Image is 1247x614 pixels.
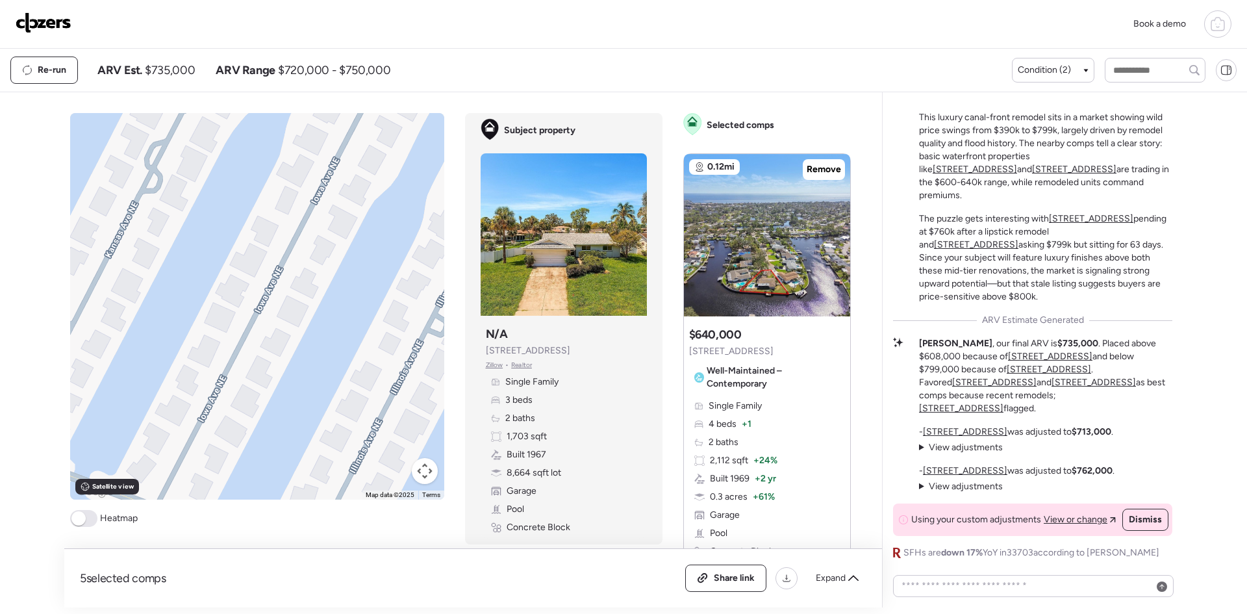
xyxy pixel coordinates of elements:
[100,512,138,525] span: Heatmap
[919,337,1172,415] p: , our final ARV is . Placed above $608,000 because of and below $799,000 because of . Favored and...
[919,441,1003,454] summary: View adjustments
[505,360,509,370] span: •
[742,418,751,431] span: + 1
[919,465,1115,478] p: - was adjusted to .
[1133,18,1186,29] span: Book a demo
[807,163,841,176] span: Remove
[507,430,547,443] span: 1,703 sqft
[507,448,546,461] span: Built 1967
[919,480,1003,493] summary: View adjustments
[929,481,1003,492] span: View adjustments
[486,344,570,357] span: [STREET_ADDRESS]
[73,483,116,500] a: Open this area in Google Maps (opens a new window)
[710,491,748,504] span: 0.3 acres
[753,491,775,504] span: + 61%
[97,62,142,78] span: ARV Est.
[1018,64,1071,77] span: Condition (2)
[911,513,1041,526] span: Using your custom adjustments
[929,442,1003,453] span: View adjustments
[278,62,390,78] span: $720,000 - $750,000
[707,119,774,132] span: Selected comps
[511,360,532,370] span: Realtor
[504,124,575,137] span: Subject property
[710,527,727,540] span: Pool
[709,418,737,431] span: 4 beds
[755,472,776,485] span: + 2 yr
[216,62,275,78] span: ARV Range
[816,572,846,585] span: Expand
[505,412,535,425] span: 2 baths
[507,467,561,480] span: 8,664 sqft lot
[982,314,1084,327] span: ARV Estimate Generated
[919,426,1113,439] p: - was adjusted to .
[507,521,570,534] span: Concrete Block
[1072,426,1111,437] strong: $713,000
[1129,513,1162,526] span: Dismiss
[1007,364,1091,375] a: [STREET_ADDRESS]
[486,360,503,370] span: Zillow
[919,403,1003,414] a: [STREET_ADDRESS]
[80,570,166,586] span: 5 selected comps
[1057,338,1098,349] strong: $735,000
[1044,513,1107,526] span: View or change
[903,546,1159,559] span: SFHs are YoY in 33703 according to [PERSON_NAME]
[710,472,749,485] span: Built 1969
[709,436,738,449] span: 2 baths
[919,338,992,349] strong: [PERSON_NAME]
[1032,164,1116,175] a: [STREET_ADDRESS]
[710,545,774,558] span: Concrete Block
[753,454,777,467] span: + 24%
[923,465,1007,476] a: [STREET_ADDRESS]
[145,62,195,78] span: $735,000
[38,64,66,77] span: Re-run
[505,376,559,389] span: Single Family
[941,547,983,558] span: down 17%
[710,454,748,467] span: 2,112 sqft
[710,509,740,522] span: Garage
[1008,351,1092,362] a: [STREET_ADDRESS]
[714,572,755,585] span: Share link
[1052,377,1136,388] a: [STREET_ADDRESS]
[92,481,134,492] span: Satellite view
[486,326,508,342] h3: N/A
[933,164,1017,175] a: [STREET_ADDRESS]
[1072,465,1113,476] strong: $762,000
[709,400,762,413] span: Single Family
[934,239,1018,250] a: [STREET_ADDRESS]
[689,327,742,342] h3: $640,000
[1044,513,1116,526] a: View or change
[412,458,438,484] button: Map camera controls
[707,160,735,173] span: 0.12mi
[707,365,840,390] span: Well-Maintained – Contemporary
[1049,213,1133,224] a: [STREET_ADDRESS]
[919,212,1172,303] p: The puzzle gets interesting with pending at $760k after a lipstick remodel and asking $799k but s...
[507,503,524,516] span: Pool
[73,483,116,500] img: Google
[422,491,440,498] a: Terms (opens in new tab)
[507,485,536,498] span: Garage
[16,12,71,33] img: Logo
[689,345,774,358] span: [STREET_ADDRESS]
[952,377,1037,388] a: [STREET_ADDRESS]
[366,491,414,498] span: Map data ©2025
[505,394,533,407] span: 3 beds
[923,426,1007,437] a: [STREET_ADDRESS]
[919,111,1172,202] p: This luxury canal-front remodel sits in a market showing wild price swings from $390k to $799k, l...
